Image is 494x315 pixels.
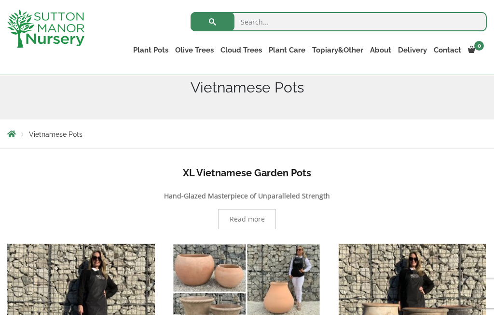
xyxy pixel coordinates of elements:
[217,43,265,57] a: Cloud Trees
[7,79,487,96] h1: Vietnamese Pots
[183,167,311,179] b: XL Vietnamese Garden Pots
[395,43,430,57] a: Delivery
[367,43,395,57] a: About
[7,130,487,138] nav: Breadcrumbs
[474,41,484,51] span: 0
[309,43,367,57] a: Topiary&Other
[164,191,330,200] b: Hand-Glazed Masterpiece of Unparalleled Strength
[465,43,487,57] a: 0
[265,43,309,57] a: Plant Care
[7,10,84,48] img: logo
[172,43,217,57] a: Olive Trees
[191,12,487,31] input: Search...
[130,43,172,57] a: Plant Pots
[29,131,82,138] span: Vietnamese Pots
[430,43,465,57] a: Contact
[230,216,265,223] span: Read more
